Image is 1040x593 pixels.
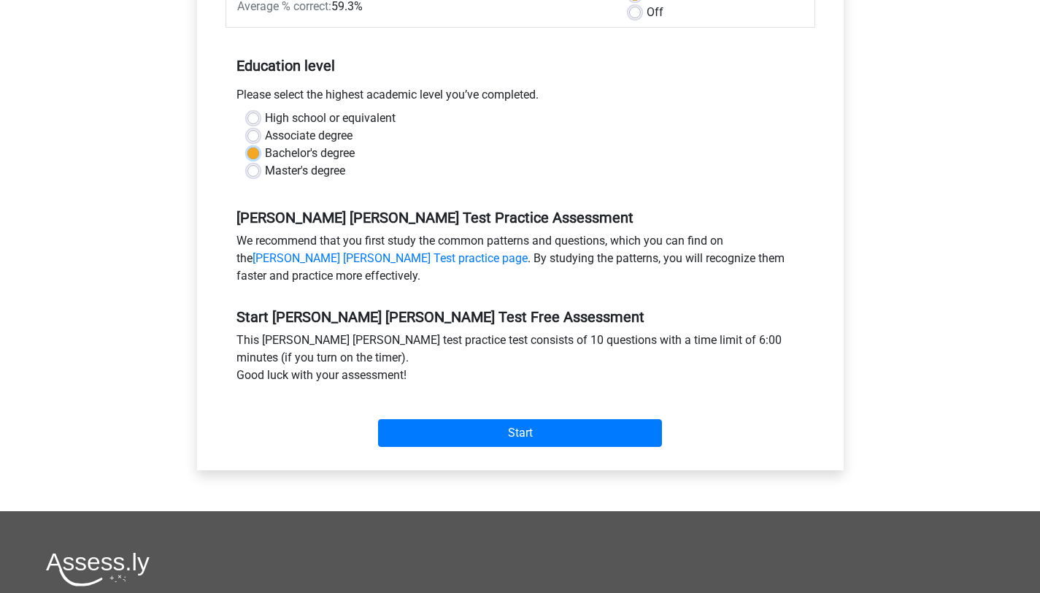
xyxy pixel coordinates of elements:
h5: Education level [236,51,804,80]
h5: Start [PERSON_NAME] [PERSON_NAME] Test Free Assessment [236,308,804,326]
div: Please select the highest academic level you’ve completed. [226,86,815,110]
div: We recommend that you first study the common patterns and questions, which you can find on the . ... [226,232,815,291]
label: High school or equivalent [265,110,396,127]
h5: [PERSON_NAME] [PERSON_NAME] Test Practice Assessment [236,209,804,226]
label: Associate degree [265,127,353,145]
label: Off [647,4,663,21]
div: This [PERSON_NAME] [PERSON_NAME] test practice test consists of 10 questions with a time limit of... [226,332,815,390]
img: Assessly logo [46,552,150,586]
label: Master's degree [265,162,345,180]
input: Start [378,419,662,447]
a: [PERSON_NAME] [PERSON_NAME] Test practice page [253,251,528,265]
label: Bachelor's degree [265,145,355,162]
